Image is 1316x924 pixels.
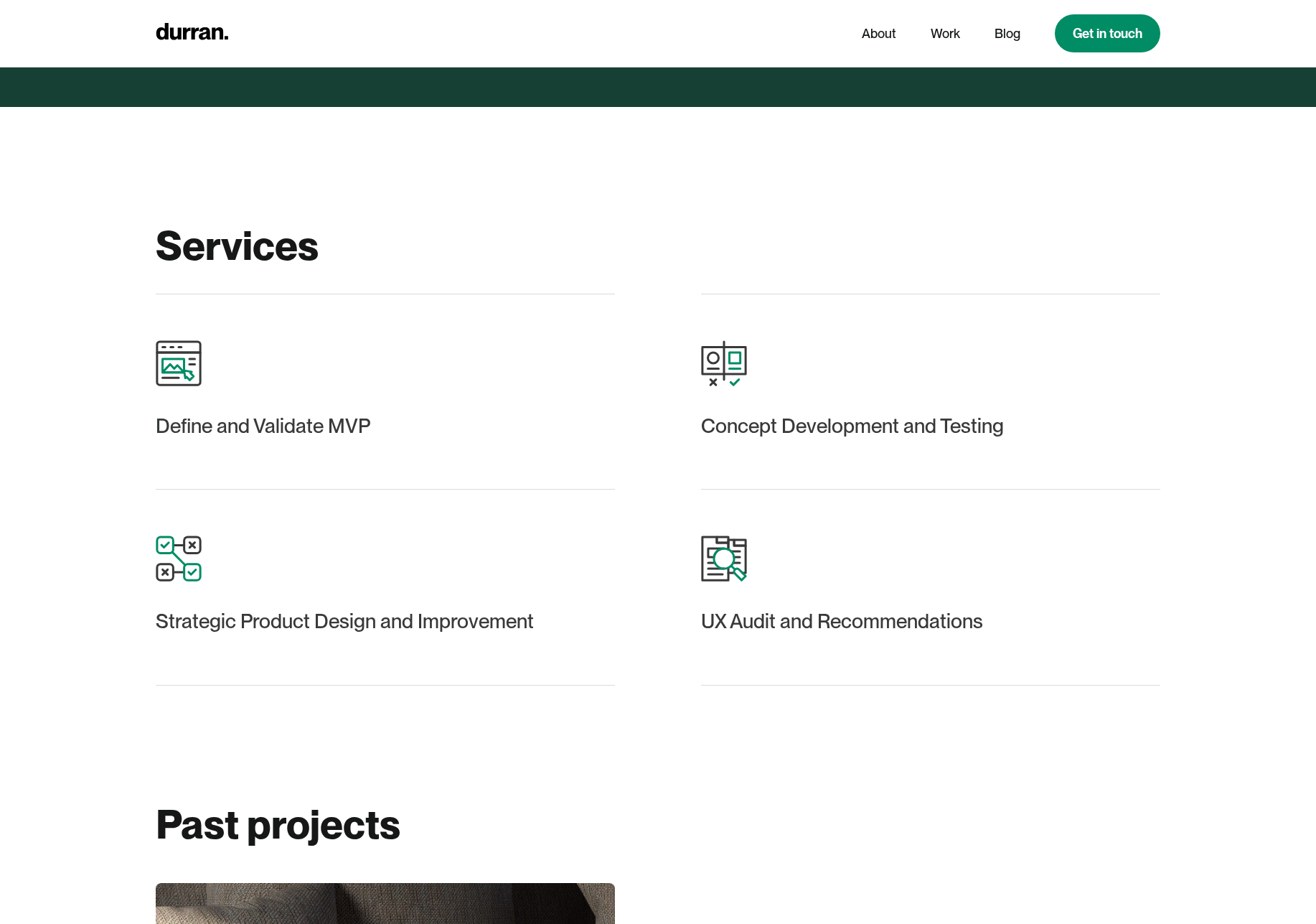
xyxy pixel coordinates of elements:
img: Concept testing ilustration [701,340,747,386]
a: home [156,19,228,47]
img: web-tab ilustration [156,340,202,386]
a: About [862,20,896,47]
h2: Services [156,222,1160,270]
div: Concept Development and Testing [701,409,1160,444]
div: Strategic Product Design and Improvement [156,605,615,639]
img: Research ilustration [701,536,747,582]
div: UX Audit and Recommendations [701,605,1160,639]
a: Work [931,20,960,47]
a: Blog [995,20,1020,47]
h2: Past projects [156,801,1160,849]
a: Get in touch [1055,14,1160,52]
div: Define and Validate MVP [156,409,615,444]
img: Strategy Ilustration [156,536,202,582]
